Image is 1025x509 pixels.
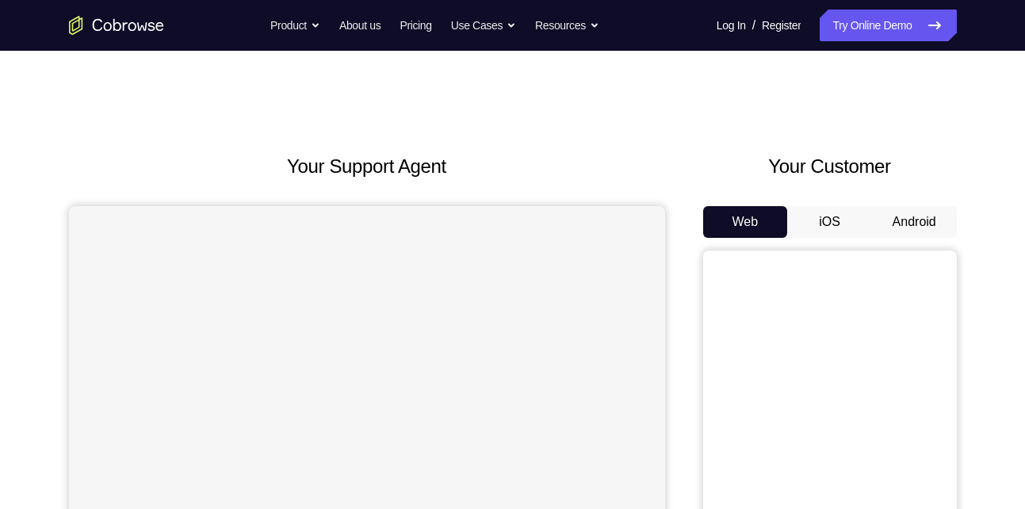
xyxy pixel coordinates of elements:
[451,10,516,41] button: Use Cases
[872,206,957,238] button: Android
[69,16,164,35] a: Go to the home page
[535,10,599,41] button: Resources
[752,16,755,35] span: /
[703,206,788,238] button: Web
[820,10,956,41] a: Try Online Demo
[703,152,957,181] h2: Your Customer
[762,10,801,41] a: Register
[270,10,320,41] button: Product
[787,206,872,238] button: iOS
[339,10,381,41] a: About us
[717,10,746,41] a: Log In
[69,152,665,181] h2: Your Support Agent
[400,10,431,41] a: Pricing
